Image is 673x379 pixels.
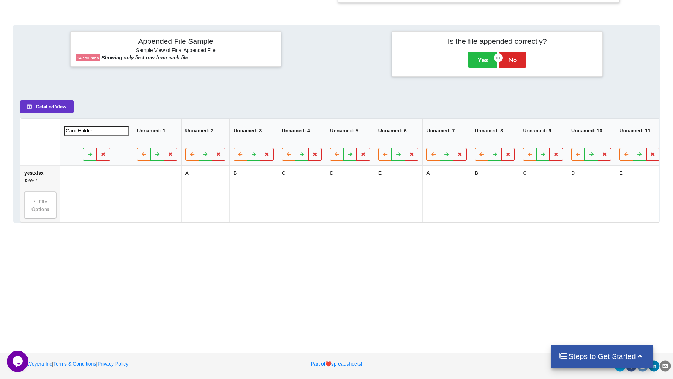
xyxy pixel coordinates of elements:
[181,166,230,222] td: A
[615,166,664,222] td: E
[567,166,615,222] td: D
[559,352,646,361] h4: Steps to Get Started
[102,55,188,60] b: Showing only first row from each file
[181,118,230,143] th: Unnamed: 2
[423,118,471,143] th: Unnamed: 7
[471,118,519,143] th: Unnamed: 8
[499,52,526,68] button: No
[326,118,374,143] th: Unnamed: 5
[374,166,423,222] td: E
[77,56,99,60] b: 14 columns
[20,100,74,113] button: Detailed View
[423,166,471,222] td: A
[614,360,626,372] div: twitter
[8,360,221,367] p: | |
[24,179,37,183] i: Table 1
[637,360,648,372] div: reddit
[98,361,128,367] a: Privacy Policy
[326,166,374,222] td: D
[20,166,60,222] td: yes.xlsx
[53,361,96,367] a: Terms & Conditions
[76,47,276,54] h6: Sample View of Final Appended File
[615,118,664,143] th: Unnamed: 11
[133,118,181,143] th: Unnamed: 1
[325,361,331,367] span: heart
[626,360,637,372] div: facebook
[397,37,597,46] h4: Is the file appended correctly?
[7,351,30,372] iframe: chat widget
[468,52,497,68] button: Yes
[229,118,278,143] th: Unnamed: 3
[311,361,362,367] a: Part ofheartspreadsheets!
[374,118,423,143] th: Unnamed: 6
[567,118,615,143] th: Unnamed: 10
[8,361,52,367] a: 2025Woyera Inc
[519,166,567,222] td: C
[26,194,54,216] div: File Options
[76,37,276,47] h4: Appended File Sample
[278,118,326,143] th: Unnamed: 4
[648,360,660,372] div: linkedin
[278,166,326,222] td: C
[471,166,519,222] td: B
[229,166,278,222] td: B
[519,118,567,143] th: Unnamed: 9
